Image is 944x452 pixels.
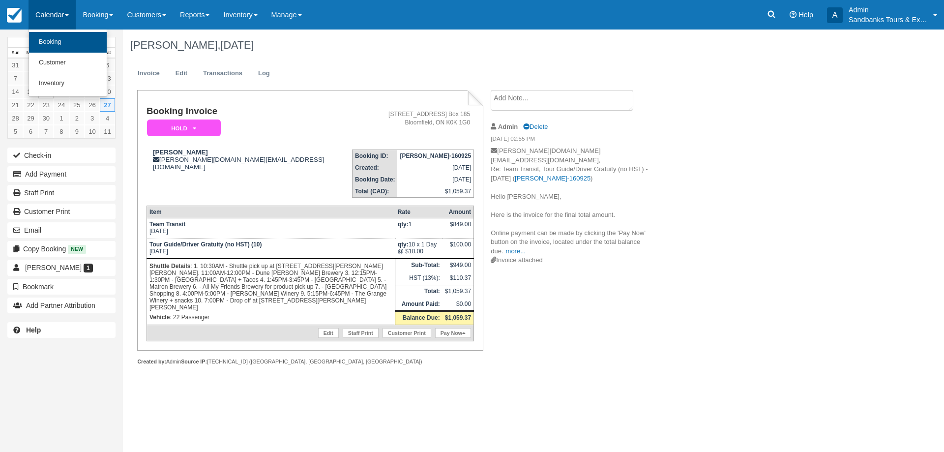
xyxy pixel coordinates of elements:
[442,298,474,311] td: $0.00
[149,314,170,321] strong: Vehicle
[251,64,277,83] a: Log
[38,112,54,125] a: 30
[383,328,431,338] a: Customer Print
[7,298,116,313] button: Add Partner Attribution
[506,247,526,255] a: more...
[23,112,38,125] a: 29
[445,314,471,321] strong: $1,059.37
[54,125,69,138] a: 8
[100,72,115,85] a: 13
[29,73,107,94] a: Inventory
[827,7,843,23] div: A
[100,48,115,59] th: Sat
[84,264,93,272] span: 1
[23,98,38,112] a: 22
[29,53,107,73] a: Customer
[7,8,22,23] img: checkfront-main-nav-mini-logo.png
[137,358,483,365] div: Admin [TECHNICAL_ID] ([GEOGRAPHIC_DATA], [GEOGRAPHIC_DATA], [GEOGRAPHIC_DATA])
[395,239,442,259] td: 10 x 1 Day @ $10.00
[130,64,167,83] a: Invoice
[54,112,69,125] a: 1
[147,149,352,171] div: [PERSON_NAME][DOMAIN_NAME][EMAIL_ADDRESS][DOMAIN_NAME]
[7,148,116,163] button: Check-in
[395,285,442,298] th: Total:
[7,166,116,182] button: Add Payment
[7,185,116,201] a: Staff Print
[397,185,473,198] td: $1,059.37
[400,152,471,159] strong: [PERSON_NAME]-160925
[149,241,262,248] strong: Tour Guide/Driver Gratuity (no HST) (10)
[397,174,473,185] td: [DATE]
[23,72,38,85] a: 8
[353,185,398,198] th: Total (CAD):
[7,260,116,275] a: [PERSON_NAME] 1
[8,98,23,112] a: 21
[220,39,254,51] span: [DATE]
[147,206,395,218] th: Item
[149,221,185,228] strong: Team Transit
[8,85,23,98] a: 14
[7,241,116,257] button: Copy Booking New
[318,328,339,338] a: Edit
[491,256,656,265] div: Invoice attached
[498,123,518,130] strong: Admin
[85,112,100,125] a: 3
[395,218,442,239] td: 1
[7,322,116,338] a: Help
[54,98,69,112] a: 24
[435,328,471,338] a: Pay Now
[147,218,395,239] td: [DATE]
[29,30,107,97] ul: Calendar
[100,59,115,72] a: 6
[442,272,474,285] td: $110.37
[442,206,474,218] th: Amount
[23,59,38,72] a: 1
[7,279,116,295] button: Bookmark
[356,110,470,127] address: [STREET_ADDRESS] Box 185 Bloomfield, ON K0K 1G0
[442,259,474,272] td: $949.00
[26,326,41,334] b: Help
[397,162,473,174] td: [DATE]
[395,311,442,325] th: Balance Due:
[491,135,656,146] em: [DATE] 02:55 PM
[147,106,352,117] h1: Booking Invoice
[343,328,379,338] a: Staff Print
[100,98,115,112] a: 27
[137,359,166,364] strong: Created by:
[7,204,116,219] a: Customer Print
[8,112,23,125] a: 28
[38,98,54,112] a: 23
[29,32,107,53] a: Booking
[849,15,927,25] p: Sandbanks Tours & Experiences
[149,312,392,322] p: : 22 Passenger
[515,175,590,182] a: [PERSON_NAME]-160925
[153,149,208,156] strong: [PERSON_NAME]
[395,206,442,218] th: Rate
[395,259,442,272] th: Sub-Total:
[523,123,548,130] a: Delete
[196,64,250,83] a: Transactions
[149,263,190,270] strong: Shuttle Details
[69,98,85,112] a: 25
[85,98,100,112] a: 26
[442,285,474,298] td: $1,059.37
[149,261,392,312] p: : 1. 10:30AM - Shuttle pick up at [STREET_ADDRESS][PERSON_NAME][PERSON_NAME]. 11:00AM-12:00PM - D...
[130,39,824,51] h1: [PERSON_NAME],
[147,239,395,259] td: [DATE]
[147,119,217,137] a: Hold
[8,48,23,59] th: Sun
[353,162,398,174] th: Created:
[23,85,38,98] a: 15
[445,221,471,236] div: $849.00
[395,272,442,285] td: HST (13%):
[100,112,115,125] a: 4
[69,125,85,138] a: 9
[100,85,115,98] a: 20
[181,359,207,364] strong: Source IP:
[398,221,409,228] strong: qty
[25,264,82,271] span: [PERSON_NAME]
[7,222,116,238] button: Email
[849,5,927,15] p: Admin
[8,59,23,72] a: 31
[353,150,398,162] th: Booking ID:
